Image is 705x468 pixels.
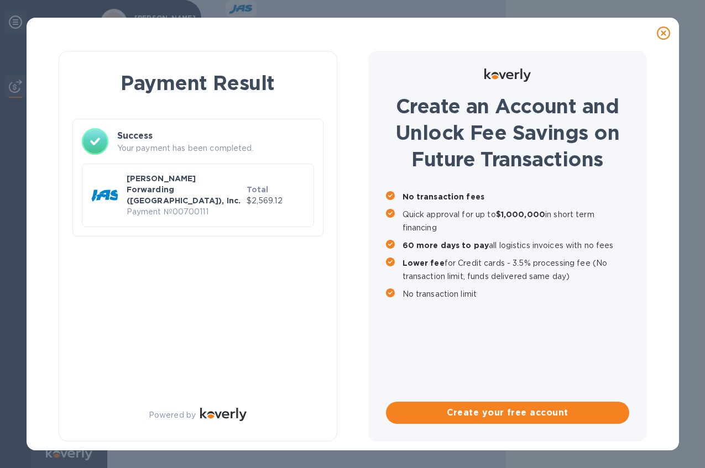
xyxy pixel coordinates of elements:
[496,210,545,219] b: $1,000,000
[395,406,620,419] span: Create your free account
[247,185,269,194] b: Total
[127,173,242,206] p: [PERSON_NAME] Forwarding ([GEOGRAPHIC_DATA]), Inc.
[386,93,629,172] h1: Create an Account and Unlock Fee Savings on Future Transactions
[403,239,629,252] p: all logistics invoices with no fees
[403,259,445,267] b: Lower fee
[403,241,489,250] b: 60 more days to pay
[200,408,247,421] img: Logo
[117,129,314,143] h3: Success
[149,409,196,421] p: Powered by
[77,69,319,97] h1: Payment Result
[386,402,629,424] button: Create your free account
[403,256,629,283] p: for Credit cards - 3.5% processing fee (No transaction limit, funds delivered same day)
[403,287,629,301] p: No transaction limit
[127,206,242,218] p: Payment № 00700111
[117,143,314,154] p: Your payment has been completed.
[247,195,305,207] p: $2,569.12
[403,208,629,234] p: Quick approval for up to in short term financing
[403,192,485,201] b: No transaction fees
[484,69,531,82] img: Logo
